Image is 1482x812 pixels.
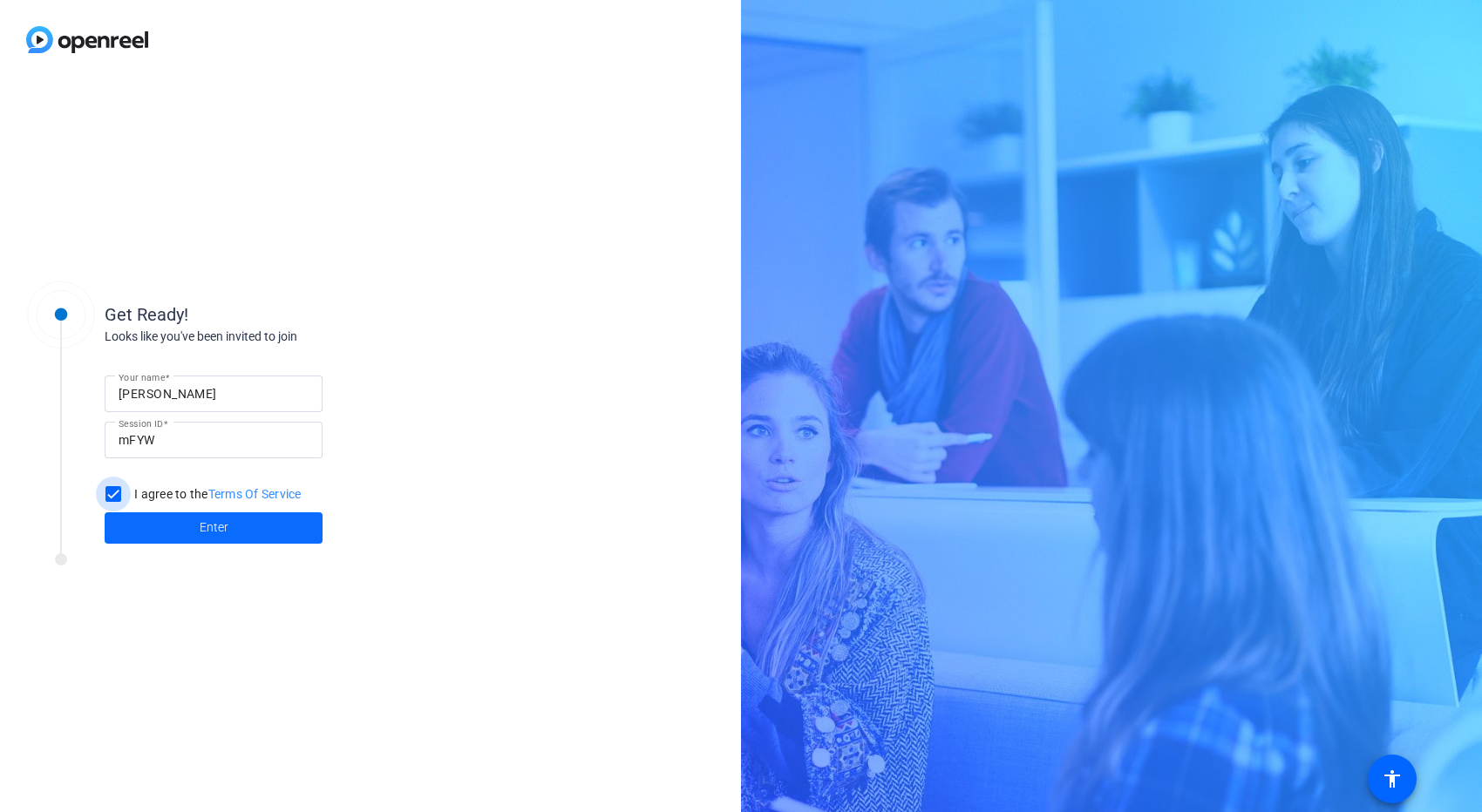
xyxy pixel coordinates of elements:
[119,418,163,429] mat-label: Session ID
[131,485,302,503] label: I agree to the
[105,512,323,544] button: Enter
[200,518,228,537] span: Enter
[208,487,302,501] a: Terms Of Service
[1382,768,1403,789] mat-icon: accessibility
[119,372,165,382] mat-label: Your name
[105,301,453,328] div: Get Ready!
[105,328,453,346] div: Looks like you've been invited to join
